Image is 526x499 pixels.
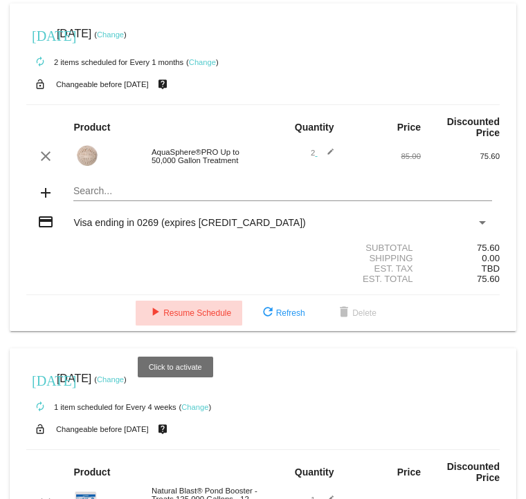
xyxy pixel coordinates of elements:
[336,305,352,321] mat-icon: delete
[94,30,127,39] small: ( )
[325,301,388,326] button: Delete
[311,149,334,157] span: 2
[56,425,149,433] small: Changeable before [DATE]
[295,122,334,133] strong: Quantity
[94,375,127,384] small: ( )
[26,403,176,411] small: 1 item scheduled for Every 4 weeks
[482,253,500,263] span: 0.00
[97,30,124,39] a: Change
[447,461,500,483] strong: Discounted Price
[154,75,171,93] mat-icon: live_help
[73,186,491,197] input: Search...
[397,122,421,133] strong: Price
[56,80,149,88] small: Changeable before [DATE]
[295,467,334,478] strong: Quantity
[73,217,489,228] mat-select: Payment Method
[147,305,163,321] mat-icon: play_arrow
[482,263,500,274] span: TBD
[181,403,208,411] a: Change
[189,58,216,66] a: Change
[32,54,48,70] mat-icon: autorenew
[447,116,500,138] strong: Discounted Price
[397,467,421,478] strong: Price
[145,148,263,164] div: AquaSphere®PRO Up to 50,000 Gallon Treatment
[318,148,334,164] mat-icon: edit
[37,214,54,230] mat-icon: credit_card
[260,305,276,321] mat-icon: refresh
[32,75,48,93] mat-icon: lock_open
[260,308,305,318] span: Refresh
[263,253,421,263] div: Shipping
[263,274,421,284] div: Est. Total
[26,58,183,66] small: 2 items scheduled for Every 1 months
[179,403,212,411] small: ( )
[136,301,242,326] button: Resume Schedule
[186,58,219,66] small: ( )
[97,375,124,384] a: Change
[73,217,305,228] span: Visa ending in 0269 (expires [CREDIT_CARD_DATA])
[477,274,500,284] span: 75.60
[37,148,54,164] mat-icon: clear
[32,399,48,415] mat-icon: autorenew
[32,26,48,43] mat-icon: [DATE]
[73,122,110,133] strong: Product
[73,467,110,478] strong: Product
[421,243,500,253] div: 75.60
[32,371,48,388] mat-icon: [DATE]
[37,185,54,201] mat-icon: add
[154,420,171,438] mat-icon: live_help
[248,301,316,326] button: Refresh
[342,152,421,160] div: 85.00
[147,308,231,318] span: Resume Schedule
[73,142,101,169] img: aquasphere-pro-biodegradable.jpg
[421,152,500,160] div: 75.60
[263,263,421,274] div: Est. Tax
[32,420,48,438] mat-icon: lock_open
[336,308,377,318] span: Delete
[263,243,421,253] div: Subtotal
